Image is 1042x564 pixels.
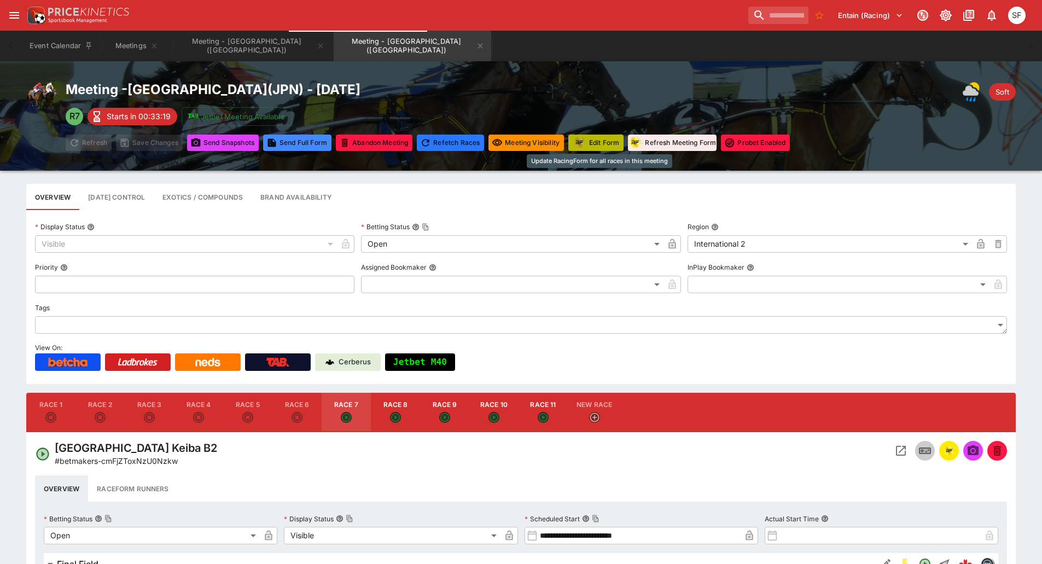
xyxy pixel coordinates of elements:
img: showery.png [963,81,985,103]
span: View On: [35,344,62,352]
button: Race 1 [26,393,75,432]
img: horse_racing.png [26,81,57,112]
p: Tags [35,303,50,312]
div: Open [44,527,260,544]
img: Ladbrokes [118,358,158,367]
button: Sugaluopea Filipaina [1005,3,1029,27]
span: Soft [989,87,1016,98]
button: Display Status [87,223,95,231]
button: Race 3 [125,393,174,432]
p: Assigned Bookmaker [361,263,427,272]
button: Race 11 [519,393,568,432]
button: Assigned Bookmaker [429,264,436,271]
button: Race 2 [75,393,125,432]
button: Copy To Clipboard [104,515,112,522]
p: Region [688,222,709,231]
button: Betting StatusCopy To Clipboard [95,515,102,522]
img: PriceKinetics Logo [24,4,46,26]
button: Update RacingForm for all races in this meeting [568,135,624,151]
span: Send Snapshot [963,441,983,461]
button: Jetbet M40 [385,353,455,371]
div: Update RacingForm for all races in this meeting [527,154,672,168]
span: Mark an event as closed and abandoned. [987,445,1007,456]
button: Copy To Clipboard [346,515,353,522]
h4: [GEOGRAPHIC_DATA] Keiba B2 [55,441,217,455]
button: Race 5 [223,393,272,432]
button: Select Tenant [831,7,910,24]
div: International 2 [688,235,972,253]
button: Race 7 [322,393,371,432]
svg: Closed [95,412,106,423]
button: Actual Start Time [821,515,829,522]
button: racingform [939,441,959,461]
button: Toggle ProBet for every event in this meeting [721,135,790,151]
div: racingform [942,444,956,457]
button: Display StatusCopy To Clipboard [336,515,344,522]
button: New Race [568,393,621,432]
div: Sugaluopea Filipaina [1008,7,1026,24]
div: Open [361,235,663,253]
p: Display Status [35,222,85,231]
button: Region [711,223,719,231]
div: Track Condition: Soft [989,83,1016,101]
button: InPlay Bookmaker [747,264,754,271]
svg: Open [390,412,401,423]
img: Sportsbook Management [48,18,107,23]
button: Meeting - Saint Malo (FR) [174,31,331,61]
img: Betcha [48,358,88,367]
div: Visible [35,235,337,253]
p: Copy To Clipboard [55,455,178,467]
button: Base meeting details [26,184,79,210]
p: Display Status [284,514,334,524]
svg: Open [439,412,450,423]
img: Neds [195,358,220,367]
div: basic tabs example [35,475,1007,502]
button: Documentation [959,5,979,25]
button: Toggle light/dark mode [936,5,956,25]
img: racingform.png [627,136,643,149]
p: Starts in 00:33:19 [107,111,171,122]
button: Event Calendar [23,31,100,61]
img: PriceKinetics [48,8,129,16]
p: Betting Status [361,222,410,231]
button: View and edit meeting dividends and compounds. [154,184,252,210]
button: Betting StatusCopy To Clipboard [412,223,420,231]
button: Inplay [915,441,935,461]
button: Copy To Clipboard [592,515,599,522]
button: Race 8 [371,393,420,432]
button: Race 10 [469,393,519,432]
h2: Meeting - [GEOGRAPHIC_DATA] ( JPN ) - [DATE] [66,81,790,98]
img: TabNZ [266,358,289,367]
svg: Open [35,446,50,462]
img: Cerberus [325,358,334,367]
button: Race 9 [420,393,469,432]
button: Refresh Meeting Form [628,135,717,151]
p: Cerberus [339,357,371,368]
button: Send Snapshots [187,135,259,151]
svg: Open [341,412,352,423]
img: racingform.png [572,136,587,149]
button: open drawer [4,5,24,25]
input: search [748,7,808,24]
div: Visible [284,527,500,544]
img: jetbet-logo.svg [188,111,199,122]
a: Cerberus [315,353,381,371]
p: InPlay Bookmaker [688,263,744,272]
p: Actual Start Time [765,514,819,524]
button: Mark all events in meeting as closed and abandoned. [336,135,412,151]
img: racingform.png [942,445,956,457]
button: Jetbet Meeting Available [182,107,292,126]
button: No Bookmarks [811,7,828,24]
button: Send Full Form [263,135,331,151]
button: Refetching all race data will discard any changes you have made and reload the latest race data f... [417,135,484,151]
p: Scheduled Start [525,514,580,524]
button: Configure each race specific details at once [79,184,154,210]
div: racingform [572,135,587,150]
div: Weather: Showery [963,81,985,103]
svg: Open [538,412,549,423]
button: Notifications [982,5,1002,25]
button: Copy To Clipboard [422,223,429,231]
button: Scheduled StartCopy To Clipboard [582,515,590,522]
button: Meeting - Tokyo City Keiba (JPN) [334,31,491,61]
svg: Closed [45,412,56,423]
